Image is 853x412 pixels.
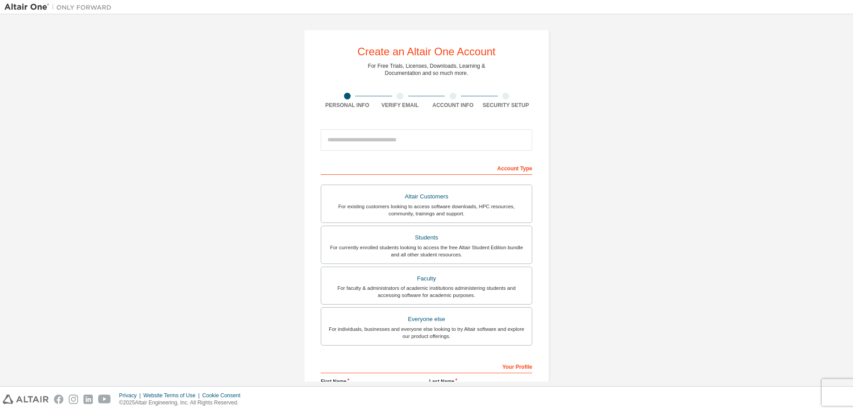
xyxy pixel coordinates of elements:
[327,190,526,203] div: Altair Customers
[327,284,526,299] div: For faculty & administrators of academic institutions administering students and accessing softwa...
[327,203,526,217] div: For existing customers looking to access software downloads, HPC resources, community, trainings ...
[321,378,424,385] label: First Name
[69,395,78,404] img: instagram.svg
[321,161,532,175] div: Account Type
[321,102,374,109] div: Personal Info
[3,395,49,404] img: altair_logo.svg
[327,231,526,244] div: Students
[321,359,532,373] div: Your Profile
[327,325,526,340] div: For individuals, businesses and everyone else looking to try Altair software and explore our prod...
[327,313,526,325] div: Everyone else
[327,272,526,285] div: Faculty
[83,395,93,404] img: linkedin.svg
[202,392,245,399] div: Cookie Consent
[426,102,480,109] div: Account Info
[98,395,111,404] img: youtube.svg
[368,62,485,77] div: For Free Trials, Licenses, Downloads, Learning & Documentation and so much more.
[54,395,63,404] img: facebook.svg
[143,392,202,399] div: Website Terms of Use
[374,102,427,109] div: Verify Email
[480,102,533,109] div: Security Setup
[119,392,143,399] div: Privacy
[4,3,116,12] img: Altair One
[119,399,246,407] p: © 2025 Altair Engineering, Inc. All Rights Reserved.
[327,244,526,258] div: For currently enrolled students looking to access the free Altair Student Edition bundle and all ...
[429,378,532,385] label: Last Name
[357,46,496,57] div: Create an Altair One Account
